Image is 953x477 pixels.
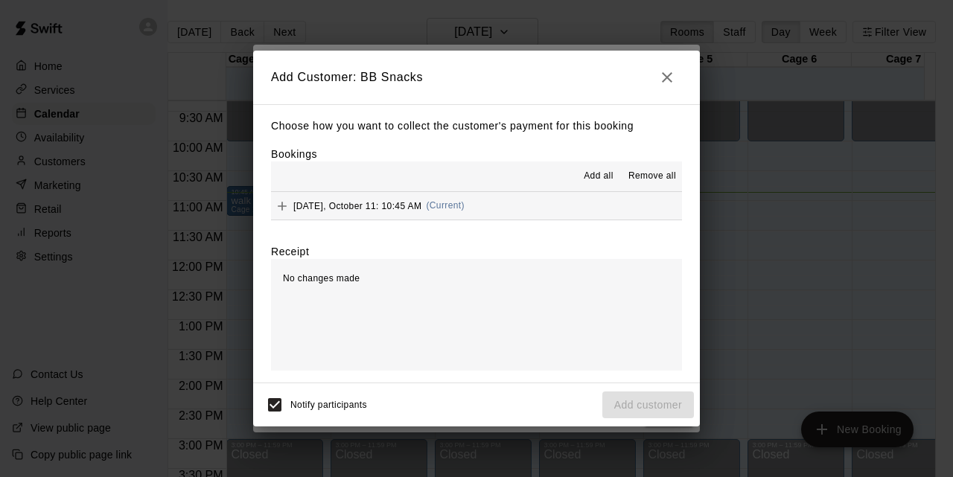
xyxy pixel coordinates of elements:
[271,117,682,135] p: Choose how you want to collect the customer's payment for this booking
[293,200,421,211] span: [DATE], October 11: 10:45 AM
[575,164,622,188] button: Add all
[622,164,682,188] button: Remove all
[271,244,309,259] label: Receipt
[426,200,465,211] span: (Current)
[271,148,317,160] label: Bookings
[253,51,700,104] h2: Add Customer: BB Snacks
[628,169,676,184] span: Remove all
[584,169,613,184] span: Add all
[283,273,360,284] span: No changes made
[271,192,682,220] button: Add[DATE], October 11: 10:45 AM(Current)
[271,199,293,211] span: Add
[290,400,367,410] span: Notify participants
